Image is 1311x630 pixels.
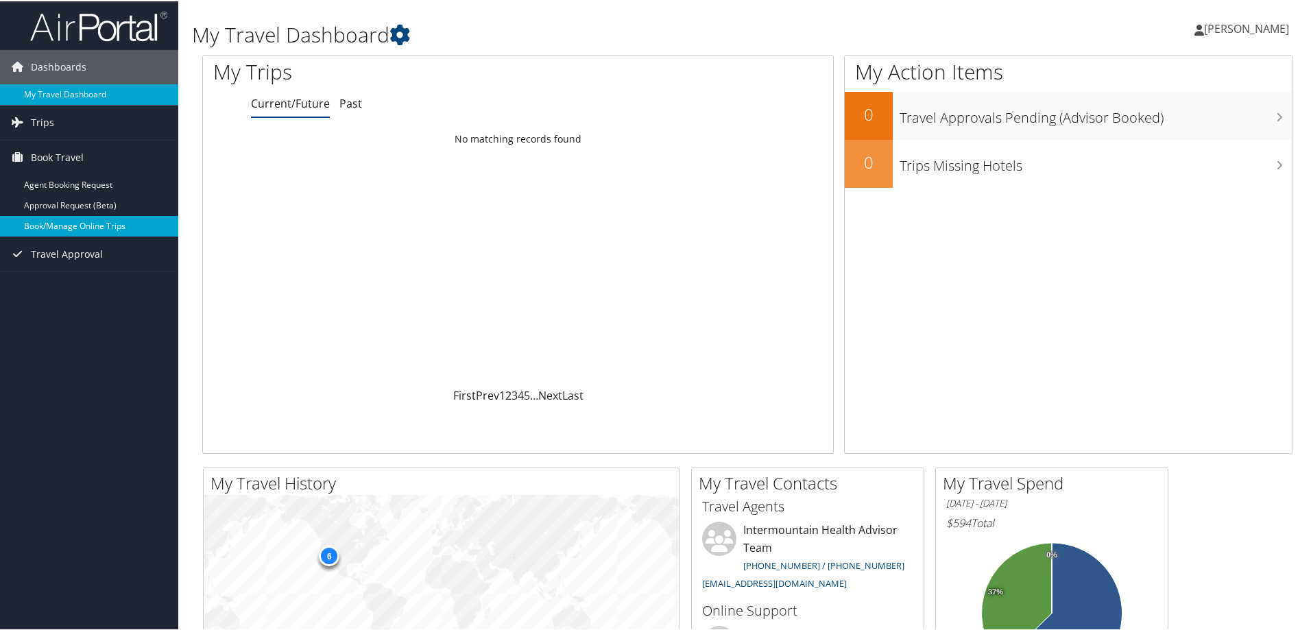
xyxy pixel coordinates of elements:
[946,514,971,529] span: $594
[943,470,1168,494] h2: My Travel Spend
[845,138,1292,186] a: 0Trips Missing Hotels
[213,56,560,85] h1: My Trips
[702,496,913,515] h3: Travel Agents
[31,236,103,270] span: Travel Approval
[524,387,530,402] a: 5
[505,387,512,402] a: 2
[900,148,1292,174] h3: Trips Missing Hotels
[31,49,86,83] span: Dashboards
[946,514,1157,529] h6: Total
[453,387,476,402] a: First
[319,544,339,565] div: 6
[845,149,893,173] h2: 0
[31,139,84,173] span: Book Travel
[1204,20,1289,35] span: [PERSON_NAME]
[476,387,499,402] a: Prev
[203,125,833,150] td: No matching records found
[530,387,538,402] span: …
[695,520,920,594] li: Intermountain Health Advisor Team
[702,600,913,619] h3: Online Support
[562,387,584,402] a: Last
[743,558,904,570] a: [PHONE_NUMBER] / [PHONE_NUMBER]
[845,56,1292,85] h1: My Action Items
[900,100,1292,126] h3: Travel Approvals Pending (Advisor Booked)
[499,387,505,402] a: 1
[845,90,1292,138] a: 0Travel Approvals Pending (Advisor Booked)
[518,387,524,402] a: 4
[538,387,562,402] a: Next
[211,470,679,494] h2: My Travel History
[30,9,167,41] img: airportal-logo.png
[1046,550,1057,558] tspan: 0%
[512,387,518,402] a: 3
[699,470,924,494] h2: My Travel Contacts
[1194,7,1303,48] a: [PERSON_NAME]
[192,19,933,48] h1: My Travel Dashboard
[988,587,1003,595] tspan: 37%
[251,95,330,110] a: Current/Future
[845,101,893,125] h2: 0
[31,104,54,138] span: Trips
[946,496,1157,509] h6: [DATE] - [DATE]
[702,576,847,588] a: [EMAIL_ADDRESS][DOMAIN_NAME]
[339,95,362,110] a: Past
